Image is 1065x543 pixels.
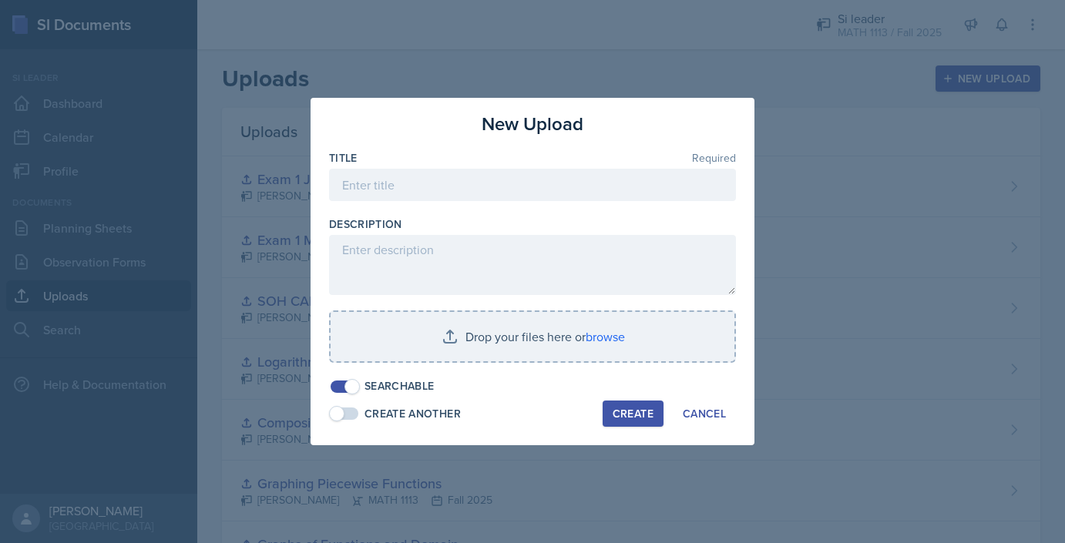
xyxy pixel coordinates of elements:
div: Create Another [365,406,461,422]
div: Cancel [683,407,726,420]
h3: New Upload [482,110,583,138]
div: Create [613,407,653,420]
div: Searchable [365,378,435,394]
input: Enter title [329,169,736,201]
label: Description [329,216,402,232]
span: Required [692,153,736,163]
button: Cancel [673,401,736,427]
label: Title [329,150,358,166]
button: Create [603,401,664,427]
